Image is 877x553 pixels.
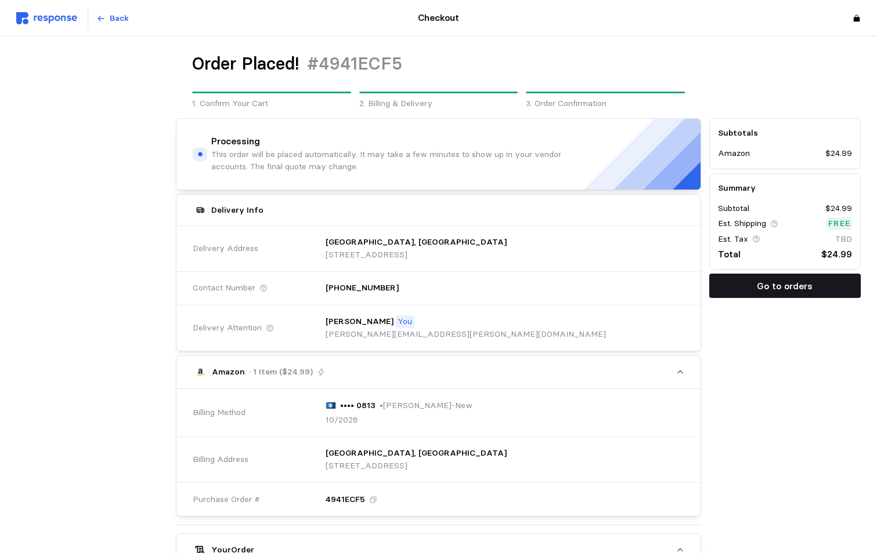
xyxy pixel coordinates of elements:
button: Amazon· 1 Item ($24.99) [176,356,700,388]
p: Free [828,217,850,230]
img: svg%3e [326,402,336,409]
p: $24.99 [825,202,852,215]
p: [STREET_ADDRESS] [326,249,507,261]
p: 4941ECF5 [326,493,365,506]
div: Amazon· 1 Item ($24.99) [176,389,700,516]
p: · 1 Item ($24.99) [249,366,313,379]
span: Billing Method [193,406,246,419]
p: [GEOGRAPHIC_DATA], [GEOGRAPHIC_DATA] [326,236,507,249]
button: Back [90,8,135,30]
p: [PERSON_NAME] [326,315,394,328]
p: • [PERSON_NAME]-New [380,399,472,412]
span: Delivery Attention [193,322,262,334]
p: [PHONE_NUMBER] [326,282,399,294]
p: Back [110,12,129,25]
p: TBD [835,233,852,246]
p: Subtotal [718,202,749,215]
p: [PERSON_NAME][EMAIL_ADDRESS][PERSON_NAME][DOMAIN_NAME] [326,328,606,341]
h4: Processing [211,135,260,148]
span: Billing Address [193,453,248,466]
p: You [398,315,412,328]
span: Delivery Address [193,242,258,255]
h5: Subtotals [718,127,852,139]
p: 3. Order Confirmation [526,97,684,110]
p: [GEOGRAPHIC_DATA], [GEOGRAPHIC_DATA] [326,447,507,460]
p: $24.99 [821,247,852,261]
button: Go to orders [709,274,861,298]
h4: Checkout [418,12,459,25]
p: Est. Shipping [718,217,766,230]
p: 2. Billing & Delivery [359,97,518,110]
p: Go to orders [757,279,813,293]
p: This order will be placed automatically. It may take a few minutes to show up in your vendor acco... [211,148,561,173]
p: •••• 0813 [340,399,376,412]
h5: Delivery Info [211,204,264,216]
img: svg%3e [16,12,77,24]
h1: Order Placed! [192,53,299,75]
p: [STREET_ADDRESS] [326,460,507,472]
h5: Summary [718,182,852,194]
span: Purchase Order # [193,493,260,506]
p: Est. Tax [718,233,748,246]
h1: #4941ECF5 [307,53,402,75]
p: Amazon [718,147,750,160]
p: 10/2028 [326,414,358,427]
p: $24.99 [825,147,852,160]
span: Contact Number [193,282,255,294]
p: Total [718,247,741,261]
p: Amazon [212,366,245,379]
p: 1. Confirm Your Cart [192,97,351,110]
